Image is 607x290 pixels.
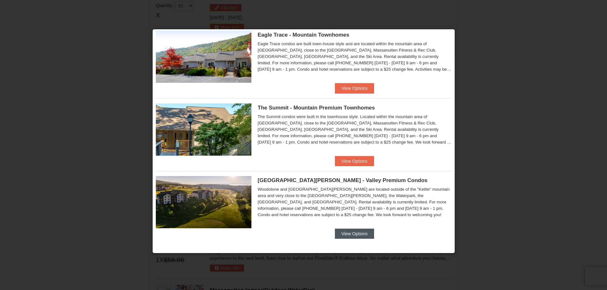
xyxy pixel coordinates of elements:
[258,186,452,218] div: Woodstone and [GEOGRAPHIC_DATA][PERSON_NAME] are located outside of the "Kettle" mountain area an...
[258,105,375,111] span: The Summit - Mountain Premium Townhomes
[258,41,452,73] div: Eagle Trace condos are built town-house style and are located within the mountain area of [GEOGRA...
[258,177,428,183] span: [GEOGRAPHIC_DATA][PERSON_NAME] - Valley Premium Condos
[335,229,374,239] button: View Options
[156,31,251,83] img: 19218983-1-9b289e55.jpg
[258,114,452,145] div: The Summit condos were built in the townhouse style. Located within the mountain area of [GEOGRAP...
[156,176,251,228] img: 19219041-4-ec11c166.jpg
[156,103,251,156] img: 19219034-1-0eee7e00.jpg
[258,32,350,38] span: Eagle Trace - Mountain Townhomes
[335,156,374,166] button: View Options
[335,83,374,93] button: View Options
